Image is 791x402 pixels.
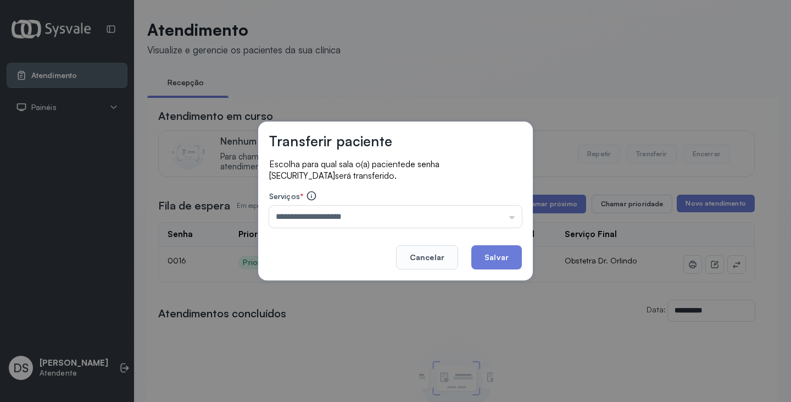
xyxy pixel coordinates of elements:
[269,133,392,150] h3: Transferir paciente
[269,159,439,181] span: de senha [SECURITY_DATA]
[269,158,522,181] p: Escolha para qual sala o(a) paciente será transferido.
[269,191,300,201] span: Serviços
[396,245,458,269] button: Cancelar
[471,245,522,269] button: Salvar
